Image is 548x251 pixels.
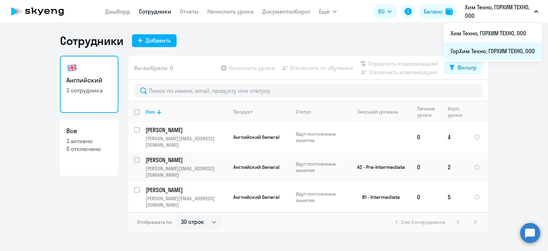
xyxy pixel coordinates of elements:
a: Документооборот [262,8,310,15]
div: Продукт [233,109,290,115]
h3: Все [66,126,112,136]
p: [PERSON_NAME][EMAIL_ADDRESS][DOMAIN_NAME] [146,135,227,148]
td: 5 [442,182,468,212]
td: 0 [411,152,442,182]
a: [PERSON_NAME] [146,156,227,164]
input: Поиск по имени, email, продукту или статусу [134,84,482,98]
h1: Сотрудники [60,34,123,48]
p: [PERSON_NAME] [146,156,226,164]
td: 0 [411,182,442,212]
p: [PERSON_NAME][EMAIL_ADDRESS][DOMAIN_NAME] [146,165,227,178]
div: Корп. уроки [448,105,468,118]
p: Хим Техно, ГОРХИМ ТЕХНО, ООО [465,3,531,20]
div: Продукт [233,109,253,115]
button: Ещё [319,4,337,19]
div: Имя [146,109,227,115]
p: Идут постоянные занятия [296,131,345,144]
span: Вы выбрали: 0 [134,64,173,72]
p: [PERSON_NAME] [146,126,226,134]
span: RU [378,7,385,16]
a: [PERSON_NAME] [146,186,227,194]
span: 1 - 3 из 3 сотрудников [396,219,445,225]
div: Статус [296,109,311,115]
button: Хим Техно, ГОРХИМ ТЕХНО, ООО [461,3,542,20]
div: Имя [146,109,155,115]
button: Фильтр [444,61,482,74]
p: [PERSON_NAME][EMAIL_ADDRESS][DOMAIN_NAME] [146,195,227,208]
div: Корп. уроки [448,105,463,118]
a: Отчеты [180,8,199,15]
div: Фильтр [457,63,477,72]
td: 4 [442,122,468,152]
a: [PERSON_NAME] [146,126,227,134]
ul: Ещё [443,23,542,61]
p: Идут постоянные занятия [296,191,345,204]
p: 3 активно [66,137,112,145]
div: Личные уроки [417,105,442,118]
div: Статус [296,109,345,115]
p: [PERSON_NAME] [146,186,226,194]
p: Идут постоянные занятия [296,161,345,174]
img: balance [446,8,453,15]
button: Балансbalance [420,4,457,19]
td: 0 [411,122,442,152]
div: Личные уроки [417,105,437,118]
div: Текущий уровень [357,109,398,115]
a: Все3 активно0 отключено [60,119,118,176]
span: Английский General [233,164,279,170]
p: 3 сотрудника [66,86,112,94]
h3: Английский [66,76,112,85]
td: 2 [442,152,468,182]
td: A2 - Pre-Intermediate [345,152,411,182]
a: Сотрудники [139,8,171,15]
span: Ещё [319,7,330,16]
a: Начислить уроки [207,8,254,15]
td: B1 - Intermediate [345,182,411,212]
div: Текущий уровень [351,109,411,115]
a: Английский3 сотрудника [60,56,118,113]
button: Добавить [132,34,177,47]
div: Баланс [424,7,443,16]
span: Отображать по: [137,219,173,225]
a: Дашборд [105,8,130,15]
p: 0 отключено [66,145,112,153]
span: Английский General [233,194,279,200]
button: RU [373,4,397,19]
div: Добавить [146,36,171,45]
img: english [66,62,78,74]
span: Английский General [233,134,279,140]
